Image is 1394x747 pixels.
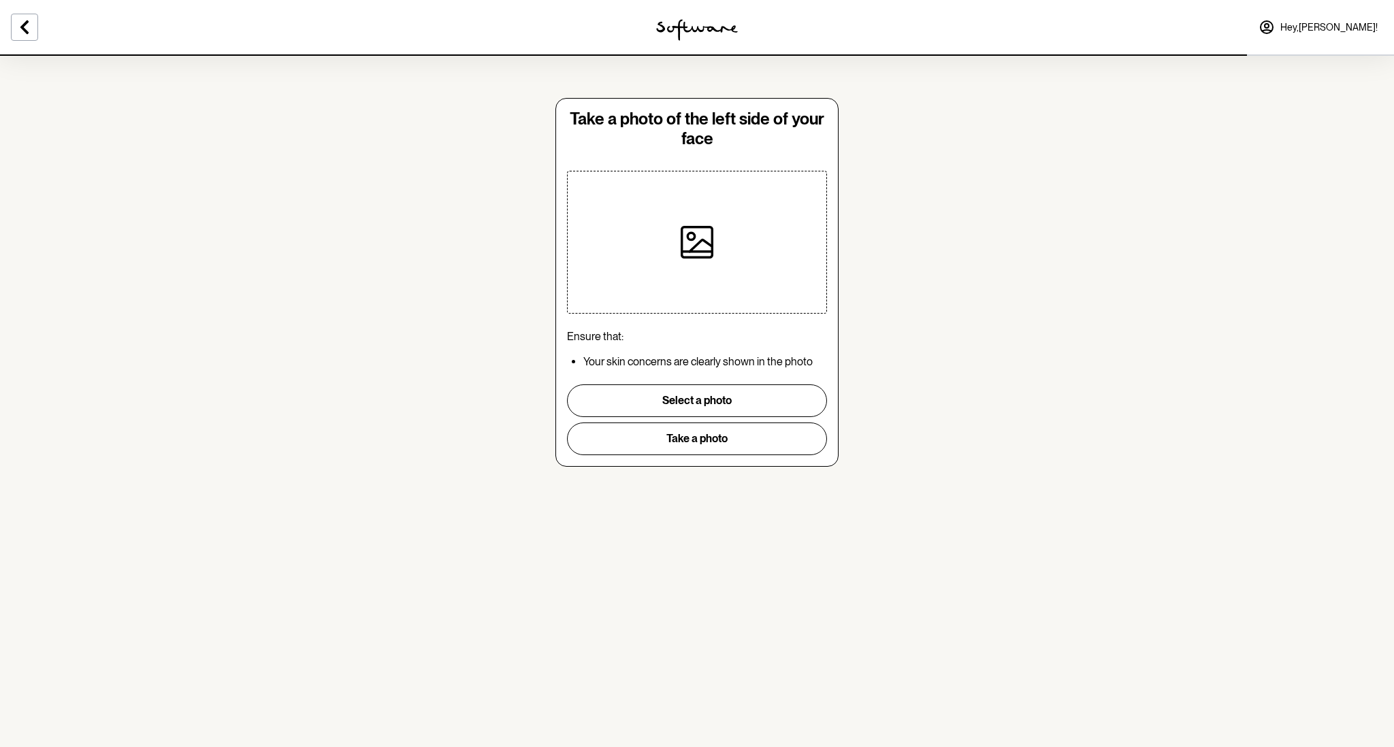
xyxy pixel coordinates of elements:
[583,355,827,368] p: Your skin concerns are clearly shown in the photo
[567,384,827,417] button: Select a photo
[567,330,827,343] p: Ensure that:
[1250,11,1386,44] a: Hey,[PERSON_NAME]!
[567,422,827,455] button: Take a photo
[567,110,827,149] h1: Take a photo of the left side of your face
[656,19,738,41] img: software logo
[1280,22,1378,33] span: Hey, [PERSON_NAME] !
